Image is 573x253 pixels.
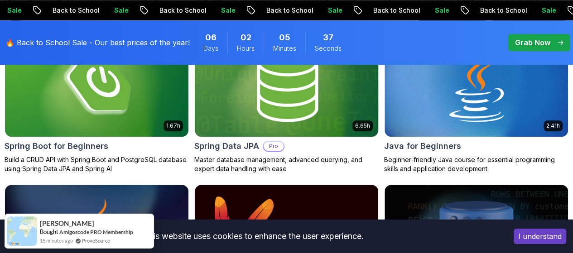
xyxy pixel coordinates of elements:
[213,6,242,15] p: Sale
[237,44,255,53] span: Hours
[194,155,379,173] p: Master database management, advanced querying, and expert data handling with ease
[166,122,180,129] p: 1.67h
[258,6,320,15] p: Back to School
[5,34,188,137] img: Spring Boot for Beginners card
[40,220,94,227] span: [PERSON_NAME]
[546,122,560,129] p: 2.41h
[273,44,296,53] span: Minutes
[106,6,135,15] p: Sale
[59,229,133,235] a: Amigoscode PRO Membership
[5,140,108,153] h2: Spring Boot for Beginners
[534,6,563,15] p: Sale
[264,142,284,151] p: Pro
[472,6,534,15] p: Back to School
[320,6,349,15] p: Sale
[384,140,461,153] h2: Java for Beginners
[151,6,213,15] p: Back to School
[5,155,189,173] p: Build a CRUD API with Spring Boot and PostgreSQL database using Spring Data JPA and Spring AI
[365,6,427,15] p: Back to School
[241,31,251,44] span: 2 Hours
[384,155,568,173] p: Beginner-friendly Java course for essential programming skills and application development
[7,226,500,246] div: This website uses cookies to enhance the user experience.
[44,6,106,15] p: Back to School
[40,237,73,244] span: 15 minutes ago
[205,31,217,44] span: 6 Days
[355,122,370,129] p: 6.65h
[40,228,58,235] span: Bought
[194,140,259,153] h2: Spring Data JPA
[515,37,550,48] p: Grab Now
[5,37,190,48] p: 🔥 Back to School Sale - Our best prices of the year!
[190,31,383,139] img: Spring Data JPA card
[5,33,189,173] a: Spring Boot for Beginners card1.67hNEWSpring Boot for BeginnersBuild a CRUD API with Spring Boot ...
[427,6,456,15] p: Sale
[203,44,218,53] span: Days
[385,34,568,137] img: Java for Beginners card
[315,44,342,53] span: Seconds
[323,31,333,44] span: 37 Seconds
[7,216,37,246] img: provesource social proof notification image
[194,33,379,173] a: Spring Data JPA card6.65hNEWSpring Data JPAProMaster database management, advanced querying, and ...
[82,237,110,244] a: ProveSource
[384,33,568,173] a: Java for Beginners card2.41hJava for BeginnersBeginner-friendly Java course for essential program...
[279,31,290,44] span: 5 Minutes
[514,229,566,244] button: Accept cookies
